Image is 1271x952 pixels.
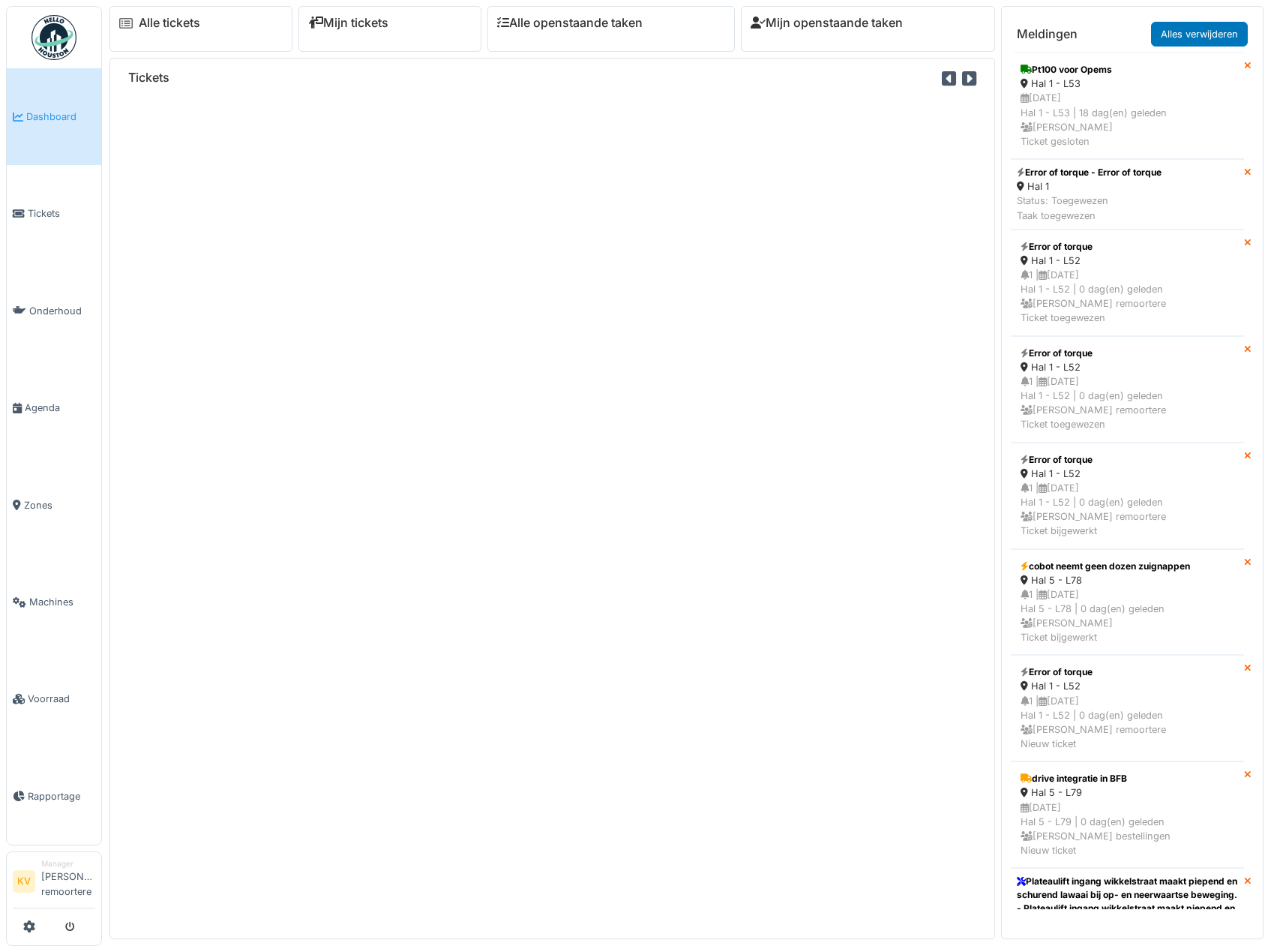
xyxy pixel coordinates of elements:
a: Dashboard [7,68,101,165]
div: Error of torque [1021,665,1234,679]
a: Agenda [7,359,101,456]
div: Hal 1 - L52 [1021,467,1234,481]
div: Manager [41,858,95,869]
li: [PERSON_NAME] remoortere [41,858,95,905]
img: Badge_color-CXgf-gQk.svg [31,15,76,60]
h6: Meldingen [1017,27,1078,41]
a: Error of torque - Error of torque Hal 1 Status: ToegewezenTaak toegewezen [1011,159,1244,230]
a: Error of torque Hal 1 - L52 1 |[DATE]Hal 1 - L52 | 0 dag(en) geleden [PERSON_NAME] remoortereNieu... [1011,655,1244,761]
span: Agenda [25,401,95,415]
div: Hal 5 - L78 [1021,573,1234,587]
div: Error of torque [1021,347,1234,360]
a: Zones [7,457,101,554]
div: Hal 1 - L52 [1021,360,1234,374]
div: drive integratie in BFB [1021,772,1234,785]
div: Error of torque [1021,453,1234,467]
span: Dashboard [26,110,95,124]
a: Voorraad [7,650,101,747]
li: KV [13,870,35,893]
a: Mijn openstaande taken [751,16,903,30]
h6: Tickets [128,71,169,85]
a: drive integratie in BFB Hal 5 - L79 [DATE]Hal 5 - L79 | 0 dag(en) geleden [PERSON_NAME] bestellin... [1011,761,1244,868]
div: Hal 1 - L52 [1021,254,1234,268]
div: cobot neemt geen dozen zuignappen [1021,560,1234,573]
div: Error of torque - Error of torque [1017,166,1162,179]
span: Tickets [28,206,95,221]
a: Machines [7,554,101,650]
div: Hal 1 [1017,179,1162,194]
div: [DATE] Hal 5 - L79 | 0 dag(en) geleden [PERSON_NAME] bestellingen Nieuw ticket [1021,800,1234,858]
span: Onderhoud [29,304,95,318]
span: Zones [24,498,95,512]
a: Error of torque Hal 1 - L52 1 |[DATE]Hal 1 - L52 | 0 dag(en) geleden [PERSON_NAME] remoortereTick... [1011,230,1244,336]
div: 1 | [DATE] Hal 1 - L52 | 0 dag(en) geleden [PERSON_NAME] remoortere Nieuw ticket [1021,694,1234,752]
div: Hal 1 - L52 [1021,679,1234,693]
div: Hal 5 - L79 [1021,785,1234,800]
div: 1 | [DATE] Hal 1 - L52 | 0 dag(en) geleden [PERSON_NAME] remoortere Ticket bijgewerkt [1021,481,1234,539]
a: Error of torque Hal 1 - L52 1 |[DATE]Hal 1 - L52 | 0 dag(en) geleden [PERSON_NAME] remoortereTick... [1011,443,1244,549]
a: cobot neemt geen dozen zuignappen Hal 5 - L78 1 |[DATE]Hal 5 - L78 | 0 dag(en) geleden [PERSON_NA... [1011,549,1244,656]
span: Machines [29,595,95,609]
div: 1 | [DATE] Hal 5 - L78 | 0 dag(en) geleden [PERSON_NAME] Ticket bijgewerkt [1021,587,1234,645]
a: Alle tickets [139,16,200,30]
div: Status: Toegewezen Taak toegewezen [1017,194,1162,222]
a: Rapportage [7,748,101,845]
div: Hal 1 - L53 [1021,77,1234,91]
div: 1 | [DATE] Hal 1 - L52 | 0 dag(en) geleden [PERSON_NAME] remoortere Ticket toegewezen [1021,268,1234,326]
a: Pt100 voor Opems Hal 1 - L53 [DATE]Hal 1 - L53 | 18 dag(en) geleden [PERSON_NAME]Ticket gesloten [1011,53,1244,159]
div: [DATE] Hal 1 - L53 | 18 dag(en) geleden [PERSON_NAME] Ticket gesloten [1021,91,1234,149]
span: Voorraad [28,692,95,706]
a: Tickets [7,165,101,262]
a: Alles verwijderen [1151,22,1248,47]
div: Plateaulift ingang wikkelstraat maakt piepend en schurend lawaai bij op- en neerwaartse beweging.... [1017,875,1238,929]
a: KV Manager[PERSON_NAME] remoortere [13,858,95,908]
div: Error of torque [1021,240,1234,254]
span: Rapportage [28,789,95,803]
a: Alle openstaande taken [497,16,643,30]
div: Pt100 voor Opems [1021,63,1234,77]
a: Onderhoud [7,263,101,359]
a: Error of torque Hal 1 - L52 1 |[DATE]Hal 1 - L52 | 0 dag(en) geleden [PERSON_NAME] remoortereTick... [1011,336,1244,443]
a: Mijn tickets [308,16,388,30]
div: 1 | [DATE] Hal 1 - L52 | 0 dag(en) geleden [PERSON_NAME] remoortere Ticket toegewezen [1021,374,1234,432]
